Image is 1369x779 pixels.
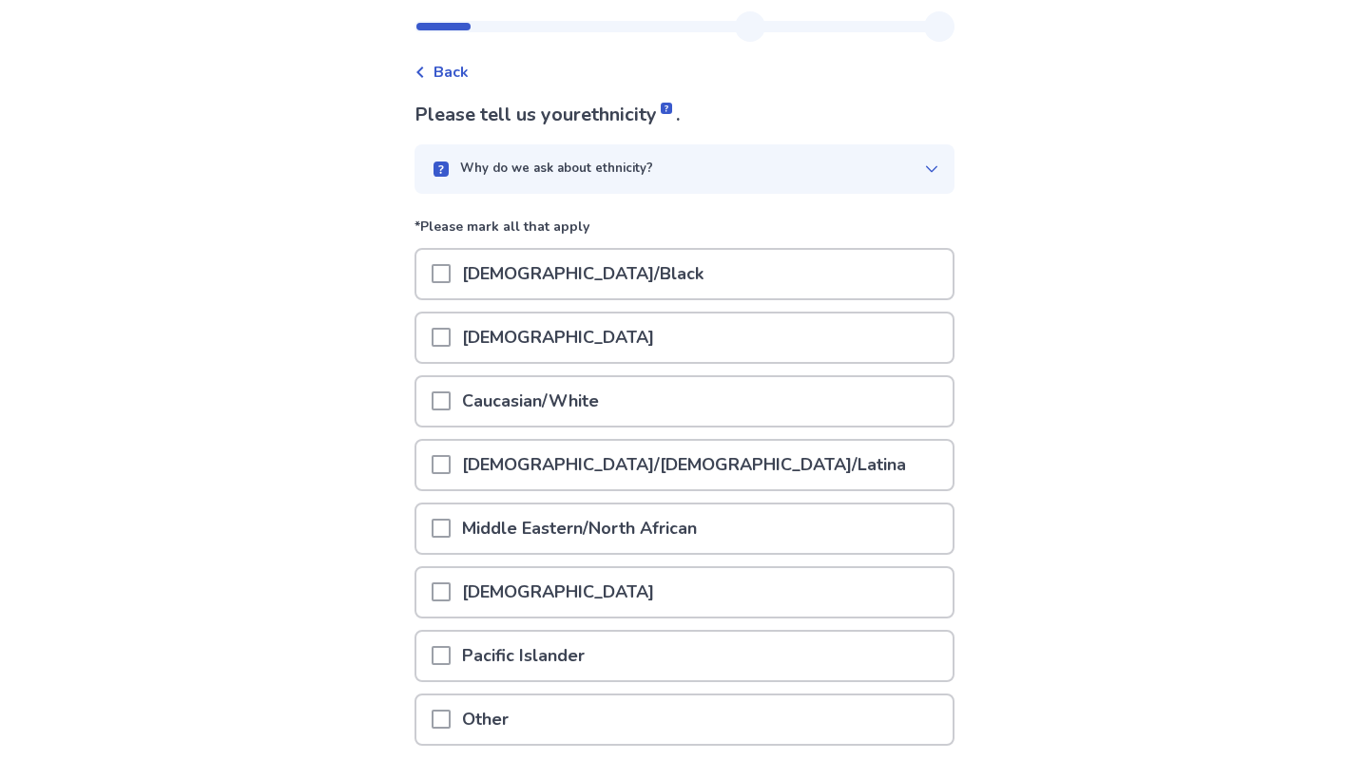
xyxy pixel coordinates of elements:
[451,250,715,298] p: [DEMOGRAPHIC_DATA]/Black
[415,217,954,248] p: *Please mark all that apply
[451,377,610,426] p: Caucasian/White
[460,160,653,179] p: Why do we ask about ethnicity?
[581,102,676,127] span: ethnicity
[415,101,954,129] p: Please tell us your .
[451,504,708,553] p: Middle Eastern/North African
[451,441,917,489] p: [DEMOGRAPHIC_DATA]/[DEMOGRAPHIC_DATA]/Latina
[451,568,665,617] p: [DEMOGRAPHIC_DATA]
[451,313,665,362] p: [DEMOGRAPHIC_DATA]
[434,61,469,84] span: Back
[451,632,596,680] p: Pacific Islander
[451,695,520,744] p: Other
